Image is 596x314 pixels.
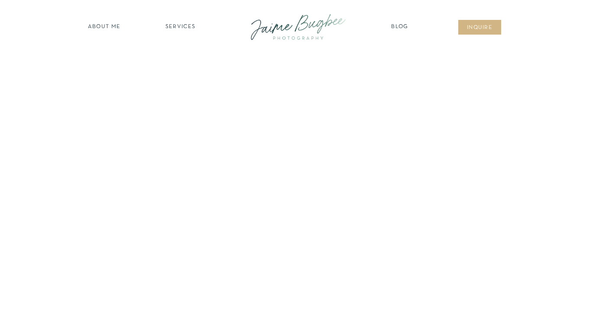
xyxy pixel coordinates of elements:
[462,24,497,32] a: inqUIre
[389,23,411,32] a: Blog
[85,23,123,32] a: about ME
[156,23,205,32] a: SERVICES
